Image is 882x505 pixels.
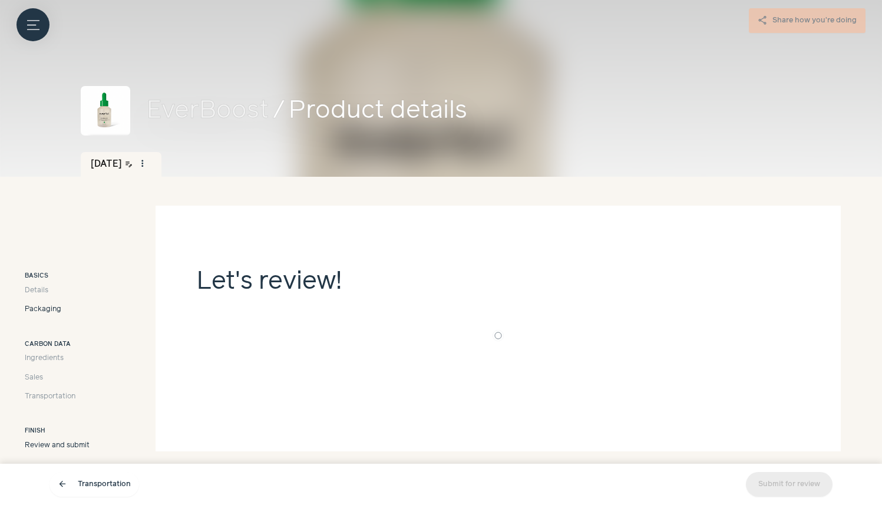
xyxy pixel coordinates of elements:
h3: Carbon data [25,340,90,349]
a: Ingredients [25,353,90,364]
span: Ingredients [25,353,64,364]
span: edit_note [124,160,133,169]
span: arrow_back [58,480,67,489]
span: Packaging [25,304,61,315]
span: Transportation [25,391,75,402]
a: Review and submit [25,440,90,451]
a: arrow_back Transportation [49,472,139,497]
span: more_vert [137,159,148,169]
div: [DATE] [81,152,161,177]
span: Sales [25,372,43,383]
h3: Finish [25,427,90,436]
h2: Let's review! [197,263,800,325]
span: Details [25,285,48,296]
a: Sales [25,372,90,383]
a: Transportation [25,391,90,402]
button: more_vert [134,156,151,172]
img: EverBoost [81,86,130,136]
h3: Basics [25,272,90,281]
span: / [273,93,285,130]
a: Packaging [25,304,90,315]
a: EverBoost [147,93,269,130]
a: Details [25,285,90,296]
span: Product details [289,93,802,130]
